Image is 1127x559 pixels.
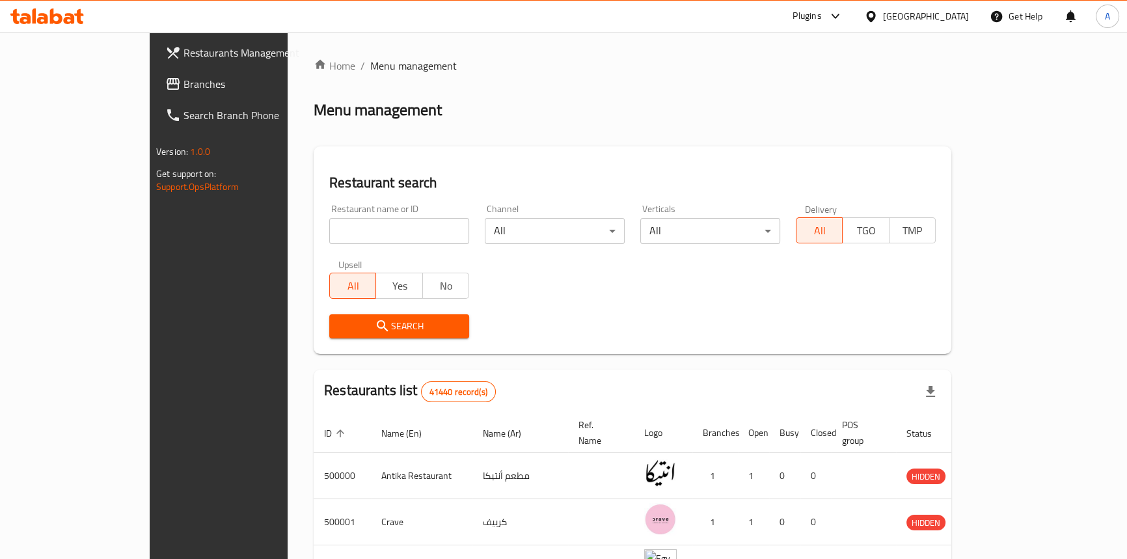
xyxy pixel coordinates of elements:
[421,381,496,402] div: Total records count
[155,100,338,131] a: Search Branch Phone
[769,413,800,453] th: Busy
[156,143,188,160] span: Version:
[338,260,362,269] label: Upsell
[805,204,837,213] label: Delivery
[802,221,837,240] span: All
[796,217,843,243] button: All
[381,277,417,295] span: Yes
[190,143,210,160] span: 1.0.0
[340,318,459,334] span: Search
[769,453,800,499] td: 0
[485,218,625,244] div: All
[800,413,832,453] th: Closed
[692,499,738,545] td: 1
[428,277,464,295] span: No
[183,45,327,61] span: Restaurants Management
[371,453,472,499] td: Antika Restaurant
[842,217,889,243] button: TGO
[156,165,216,182] span: Get support on:
[183,76,327,92] span: Branches
[324,381,496,402] h2: Restaurants list
[895,221,930,240] span: TMP
[472,453,568,499] td: مطعم أنتيكا
[800,453,832,499] td: 0
[883,9,969,23] div: [GEOGRAPHIC_DATA]
[314,100,442,120] h2: Menu management
[644,457,677,489] img: Antika Restaurant
[906,469,945,484] div: HIDDEN
[329,173,936,193] h2: Restaurant search
[769,499,800,545] td: 0
[156,178,239,195] a: Support.OpsPlatform
[155,68,338,100] a: Branches
[329,273,376,299] button: All
[422,273,469,299] button: No
[906,515,945,530] span: HIDDEN
[906,426,949,441] span: Status
[738,413,769,453] th: Open
[738,499,769,545] td: 1
[314,453,371,499] td: 500000
[889,217,936,243] button: TMP
[842,417,880,448] span: POS group
[155,37,338,68] a: Restaurants Management
[370,58,457,74] span: Menu management
[335,277,371,295] span: All
[324,426,349,441] span: ID
[634,413,692,453] th: Logo
[578,417,618,448] span: Ref. Name
[422,386,495,398] span: 41440 record(s)
[1105,9,1110,23] span: A
[800,499,832,545] td: 0
[314,58,951,74] nav: breadcrumb
[329,218,469,244] input: Search for restaurant name or ID..
[848,221,884,240] span: TGO
[371,499,472,545] td: Crave
[183,107,327,123] span: Search Branch Phone
[906,469,945,484] span: HIDDEN
[738,453,769,499] td: 1
[483,426,538,441] span: Name (Ar)
[314,499,371,545] td: 500001
[472,499,568,545] td: كرييف
[381,426,439,441] span: Name (En)
[640,218,780,244] div: All
[692,413,738,453] th: Branches
[692,453,738,499] td: 1
[644,503,677,536] img: Crave
[375,273,422,299] button: Yes
[360,58,365,74] li: /
[915,376,946,407] div: Export file
[329,314,469,338] button: Search
[793,8,821,24] div: Plugins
